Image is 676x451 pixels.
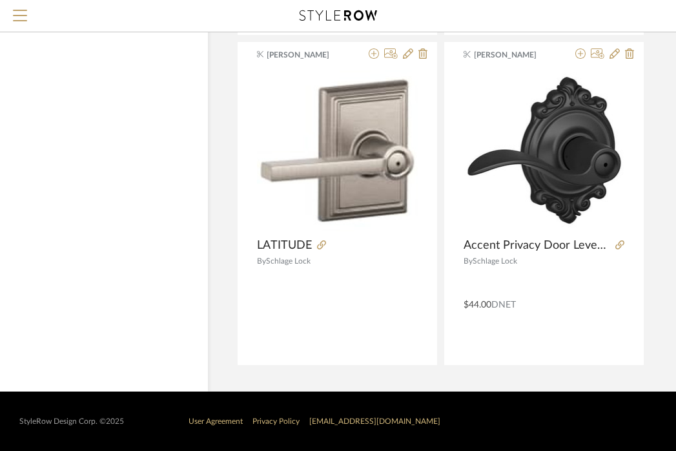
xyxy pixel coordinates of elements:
span: Schlage Lock [266,257,311,265]
div: StyleRow Design Corp. ©2025 [19,417,124,426]
a: User Agreement [189,417,243,425]
span: $44.00 [464,300,491,309]
span: [PERSON_NAME] [474,49,555,61]
span: Accent Privacy Door Lever Set with Decorative [PERSON_NAME] Trim [464,238,610,253]
span: LATITUDE [257,238,312,253]
a: Privacy Policy [252,417,300,425]
img: Accent Privacy Door Lever Set with Decorative Brookshire Trim [464,72,624,228]
a: [EMAIL_ADDRESS][DOMAIN_NAME] [309,417,440,425]
span: By [257,257,266,265]
span: DNET [491,300,516,309]
span: [PERSON_NAME] [267,49,348,61]
span: By [464,257,473,265]
img: LATITUDE [257,70,418,231]
span: Schlage Lock [473,257,517,265]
